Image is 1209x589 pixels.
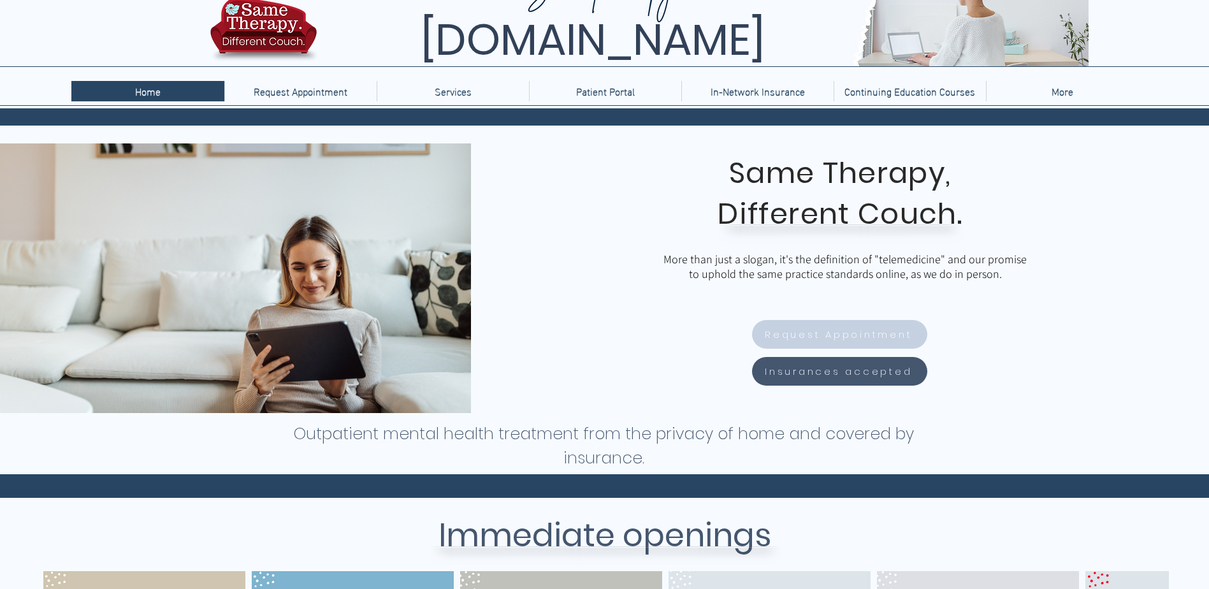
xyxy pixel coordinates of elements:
span: Different Couch. [718,194,962,234]
h1: Outpatient mental health treatment from the privacy of home and covered by insurance. [293,422,915,470]
p: Continuing Education Courses [838,81,981,101]
span: Request Appointment [765,327,912,342]
p: More than just a slogan, it's the definition of "telemedicine" and our promise to uphold the same... [660,252,1030,281]
p: Patient Portal [570,81,641,101]
h2: Immediate openings [293,511,917,560]
a: In-Network Insurance [681,81,834,101]
a: Home [71,81,224,101]
a: Patient Portal [529,81,681,101]
p: Request Appointment [247,81,354,101]
a: Insurances accepted [752,357,927,386]
span: [DOMAIN_NAME] [421,10,765,70]
a: Request Appointment [752,320,927,349]
p: Home [129,81,167,101]
p: More [1045,81,1080,101]
span: Insurances accepted [765,364,912,379]
span: Same Therapy, [729,153,952,193]
nav: Site [71,81,1138,101]
div: Services [377,81,529,101]
p: In-Network Insurance [704,81,811,101]
a: Request Appointment [224,81,377,101]
a: Continuing Education Courses [834,81,986,101]
p: Services [428,81,478,101]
